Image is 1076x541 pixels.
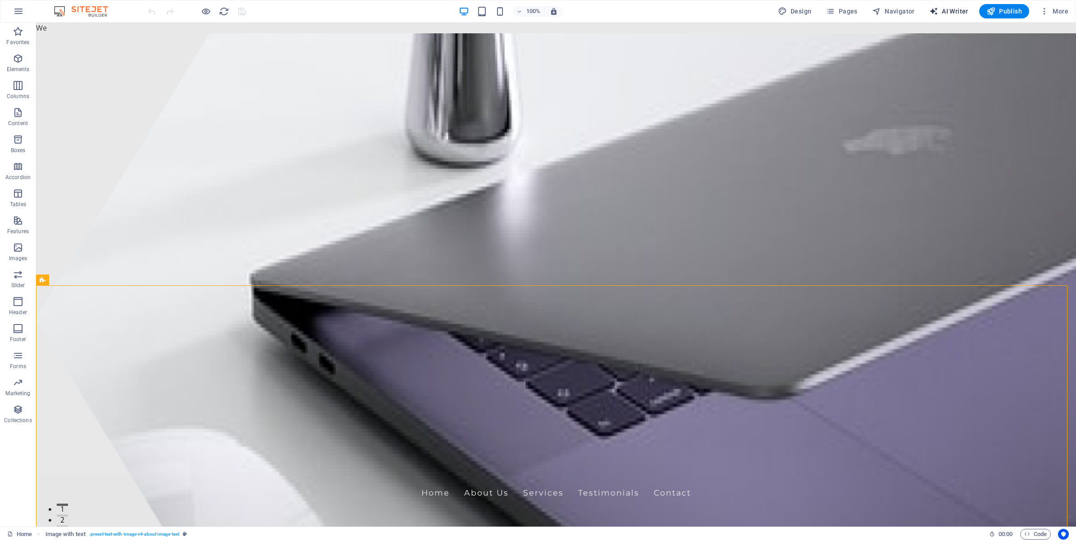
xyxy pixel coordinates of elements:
button: Publish [979,4,1029,18]
button: Pages [822,4,861,18]
button: AI Writer [926,4,972,18]
p: Marketing [5,390,30,397]
button: 3 [21,503,32,505]
button: Usercentrics [1058,529,1069,540]
span: Navigator [872,7,915,16]
span: . preset-text-with-image-v4-about-image-text [89,529,179,540]
button: Click here to leave preview mode and continue editing [200,6,211,17]
span: Code [1024,529,1047,540]
span: : [1005,531,1006,537]
img: Editor Logo [52,6,119,17]
span: Design [778,7,812,16]
i: On resize automatically adjust zoom level to fit chosen device. [550,7,558,15]
h6: Session time [989,529,1013,540]
button: Code [1020,529,1051,540]
p: Footer [10,336,26,343]
button: 100% [513,6,545,17]
button: Design [774,4,815,18]
span: Pages [826,7,857,16]
p: Images [9,255,27,262]
p: Forms [10,363,26,370]
p: Elements [7,66,30,73]
nav: breadcrumb [45,529,187,540]
span: Click to select. Double-click to edit [45,529,86,540]
h6: 100% [526,6,541,17]
i: Reload page [219,6,229,17]
p: Features [7,228,29,235]
p: Header [9,309,27,316]
p: Slider [11,282,25,289]
p: Content [8,120,28,127]
span: More [1040,7,1068,16]
button: Navigator [868,4,918,18]
span: 00 00 [999,529,1013,540]
p: Columns [7,93,29,100]
button: 2 [21,492,32,494]
button: More [1036,4,1072,18]
span: Publish [986,7,1022,16]
i: This element is a customizable preset [183,532,187,536]
button: reload [218,6,229,17]
p: Tables [10,201,26,208]
button: 1 [21,481,32,483]
p: Accordion [5,174,31,181]
div: Design (Ctrl+Alt+Y) [774,4,815,18]
span: AI Writer [929,7,968,16]
p: Boxes [11,147,26,154]
a: Click to cancel selection. Double-click to open Pages [7,529,32,540]
p: Collections [4,417,32,424]
p: Favorites [6,39,29,46]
